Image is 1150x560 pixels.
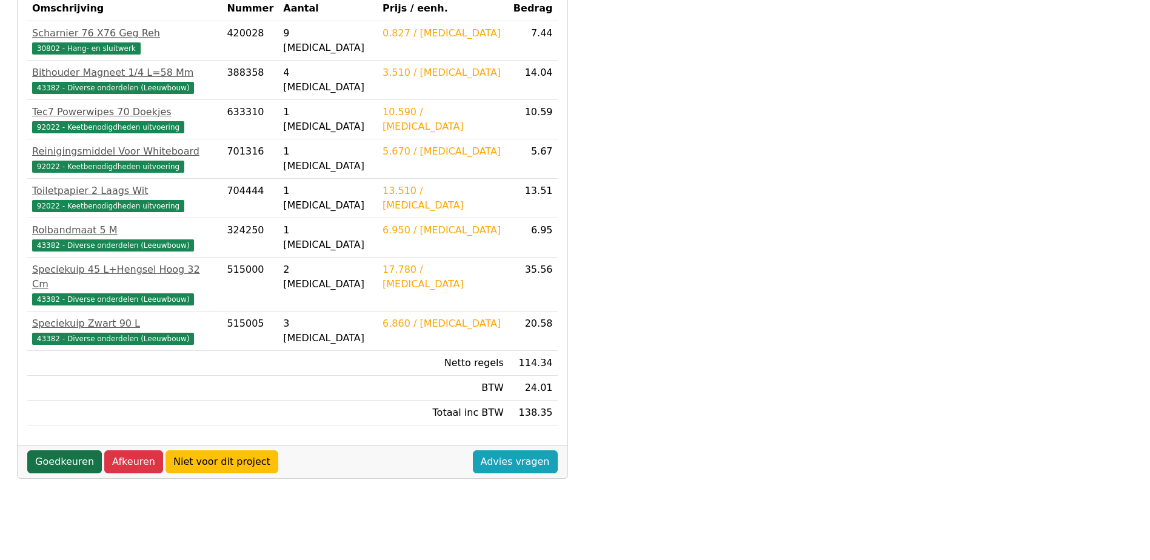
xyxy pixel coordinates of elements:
[509,218,558,258] td: 6.95
[283,144,373,173] div: 1 [MEDICAL_DATA]
[27,450,102,473] a: Goedkeuren
[222,100,278,139] td: 633310
[32,42,141,55] span: 30802 - Hang- en sluitwerk
[509,179,558,218] td: 13.51
[509,401,558,425] td: 138.35
[32,65,217,80] div: Bithouder Magneet 1/4 L=58 Mm
[32,223,217,252] a: Rolbandmaat 5 M43382 - Diverse onderdelen (Leeuwbouw)
[32,105,217,119] div: Tec7 Powerwipes 70 Doekjes
[383,223,504,238] div: 6.950 / [MEDICAL_DATA]
[32,65,217,95] a: Bithouder Magneet 1/4 L=58 Mm43382 - Diverse onderdelen (Leeuwbouw)
[32,316,217,331] div: Speciekuip Zwart 90 L
[383,262,504,292] div: 17.780 / [MEDICAL_DATA]
[473,450,558,473] a: Advies vragen
[509,351,558,376] td: 114.34
[222,312,278,351] td: 515005
[383,26,504,41] div: 0.827 / [MEDICAL_DATA]
[378,351,509,376] td: Netto regels
[222,179,278,218] td: 704444
[283,262,373,292] div: 2 [MEDICAL_DATA]
[222,139,278,179] td: 701316
[32,26,217,41] div: Scharnier 76 X76 Geg Reh
[32,316,217,345] a: Speciekuip Zwart 90 L43382 - Diverse onderdelen (Leeuwbouw)
[32,200,184,212] span: 92022 - Keetbenodigdheden uitvoering
[283,26,373,55] div: 9 [MEDICAL_DATA]
[283,65,373,95] div: 4 [MEDICAL_DATA]
[222,218,278,258] td: 324250
[378,376,509,401] td: BTW
[383,316,504,331] div: 6.860 / [MEDICAL_DATA]
[383,184,504,213] div: 13.510 / [MEDICAL_DATA]
[509,139,558,179] td: 5.67
[283,184,373,213] div: 1 [MEDICAL_DATA]
[509,258,558,312] td: 35.56
[104,450,163,473] a: Afkeuren
[283,223,373,252] div: 1 [MEDICAL_DATA]
[509,376,558,401] td: 24.01
[32,262,217,306] a: Speciekuip 45 L+Hengsel Hoog 32 Cm43382 - Diverse onderdelen (Leeuwbouw)
[32,184,217,198] div: Toiletpapier 2 Laags Wit
[509,21,558,61] td: 7.44
[32,26,217,55] a: Scharnier 76 X76 Geg Reh30802 - Hang- en sluitwerk
[32,161,184,173] span: 92022 - Keetbenodigdheden uitvoering
[32,144,217,173] a: Reinigingsmiddel Voor Whiteboard92022 - Keetbenodigdheden uitvoering
[383,65,504,80] div: 3.510 / [MEDICAL_DATA]
[283,105,373,134] div: 1 [MEDICAL_DATA]
[509,61,558,100] td: 14.04
[32,82,194,94] span: 43382 - Diverse onderdelen (Leeuwbouw)
[165,450,278,473] a: Niet voor dit project
[383,144,504,159] div: 5.670 / [MEDICAL_DATA]
[509,312,558,351] td: 20.58
[32,293,194,305] span: 43382 - Diverse onderdelen (Leeuwbouw)
[32,239,194,252] span: 43382 - Diverse onderdelen (Leeuwbouw)
[32,105,217,134] a: Tec7 Powerwipes 70 Doekjes92022 - Keetbenodigdheden uitvoering
[283,316,373,345] div: 3 [MEDICAL_DATA]
[32,262,217,292] div: Speciekuip 45 L+Hengsel Hoog 32 Cm
[509,100,558,139] td: 10.59
[32,144,217,159] div: Reinigingsmiddel Voor Whiteboard
[32,333,194,345] span: 43382 - Diverse onderdelen (Leeuwbouw)
[383,105,504,134] div: 10.590 / [MEDICAL_DATA]
[378,401,509,425] td: Totaal inc BTW
[222,258,278,312] td: 515000
[32,223,217,238] div: Rolbandmaat 5 M
[32,121,184,133] span: 92022 - Keetbenodigdheden uitvoering
[222,61,278,100] td: 388358
[222,21,278,61] td: 420028
[32,184,217,213] a: Toiletpapier 2 Laags Wit92022 - Keetbenodigdheden uitvoering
